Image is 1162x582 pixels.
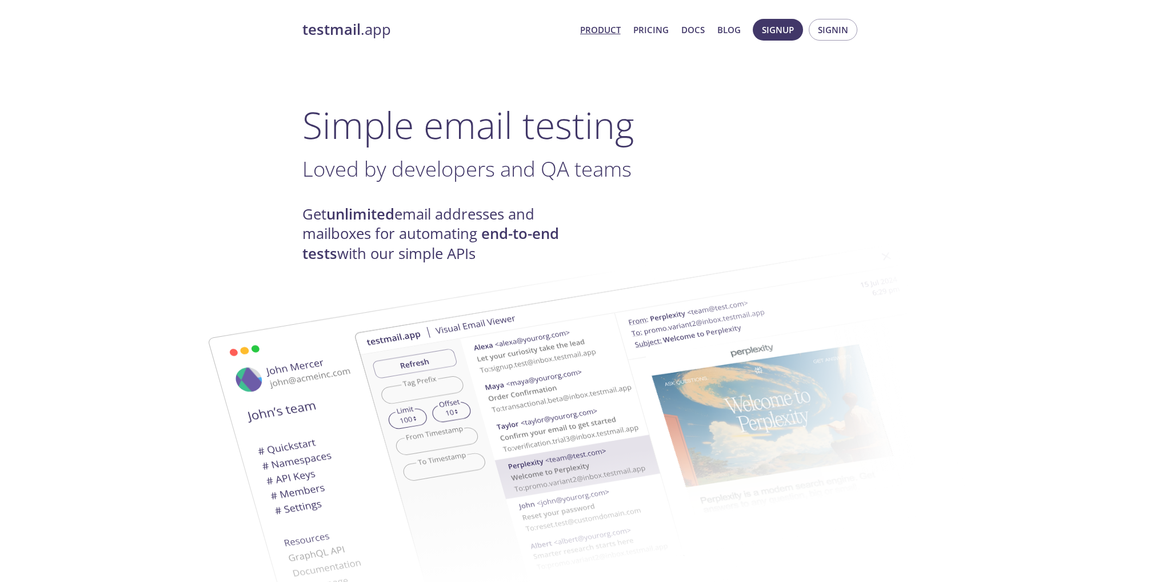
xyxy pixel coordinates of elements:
strong: unlimited [326,204,394,224]
span: Loved by developers and QA teams [302,154,632,183]
span: Signup [762,22,794,37]
span: Signin [818,22,848,37]
h1: Simple email testing [302,103,860,147]
button: Signup [753,19,803,41]
a: Pricing [633,22,669,37]
h4: Get email addresses and mailboxes for automating with our simple APIs [302,205,581,264]
a: Blog [717,22,741,37]
button: Signin [809,19,857,41]
strong: end-to-end tests [302,224,559,263]
strong: testmail [302,19,361,39]
a: Product [580,22,621,37]
a: testmail.app [302,20,571,39]
a: Docs [681,22,705,37]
